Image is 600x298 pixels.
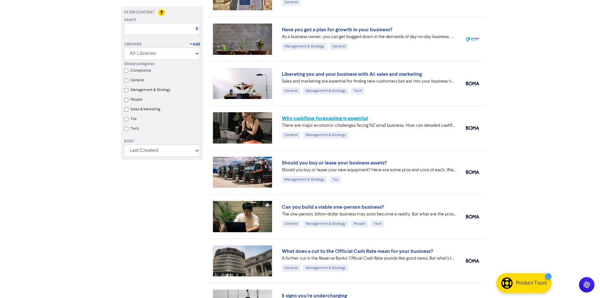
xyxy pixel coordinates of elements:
[466,126,479,130] img: boma
[124,61,200,67] div: Global categories
[282,132,300,139] div: General
[190,42,200,47] a: + Add
[351,87,364,94] div: Tech
[303,87,348,94] div: Management & Strategy
[466,215,479,219] img: boma
[282,71,422,77] a: Liberating you and your business with AI: sales and marketing
[124,10,200,15] div: Filter Content
[282,43,327,50] div: Management & Strategy
[131,68,151,74] label: Compliance
[131,126,139,132] label: Tech
[330,176,341,183] div: Tax
[131,87,171,93] label: Management & Strategy
[124,42,142,47] div: Libraries
[282,176,327,183] div: Management & Strategy
[131,97,142,103] label: People
[282,255,456,262] div: A further cut in the Reserve Banks’ Official Cash Rate sounds like good news. But what’s the real...
[282,122,456,129] div: There are major economic challenges facing NZ small business. How can detailed cashflow forecasti...
[330,43,348,50] div: General
[282,248,433,254] a: What does a cut to the Official Cash Rate mean for your business?
[466,37,479,41] img: spotlight
[466,259,479,263] img: boma
[466,82,479,85] img: boma
[131,77,144,83] label: General
[124,139,200,144] div: Sort
[466,170,479,174] img: boma_accounting
[282,167,456,174] div: Should you buy or lease your new equipment? Here are some pros and cons of each. We also can revi...
[303,220,348,227] div: Management & Strategy
[303,132,348,139] div: Management & Strategy
[282,78,456,85] div: Sales and marketing are essential for finding new customers but eat into your business time. We e...
[282,115,368,122] a: Why cashflow forecasting is essential
[371,220,384,227] div: Tech
[282,220,300,227] div: General
[131,106,160,112] label: Sales & Marketing
[351,220,368,227] div: People
[568,267,600,298] iframe: Chat Widget
[282,211,456,218] div: The one-person, billion-dollar business may soon become a reality. But what are the pros and cons...
[124,17,136,23] span: Search
[282,160,387,166] a: Should you buy or lease your business assets?
[195,26,198,31] a: X
[282,264,300,272] div: General
[282,34,456,40] div: As a business owner, you can get bogged down in the demands of day-to-day business. We can help b...
[303,264,348,272] div: Management & Strategy
[282,26,392,33] a: Have you got a plan for growth in your business?
[131,116,137,122] label: Tax
[282,87,300,94] div: General
[282,204,384,210] a: Can you build a viable one-person business?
